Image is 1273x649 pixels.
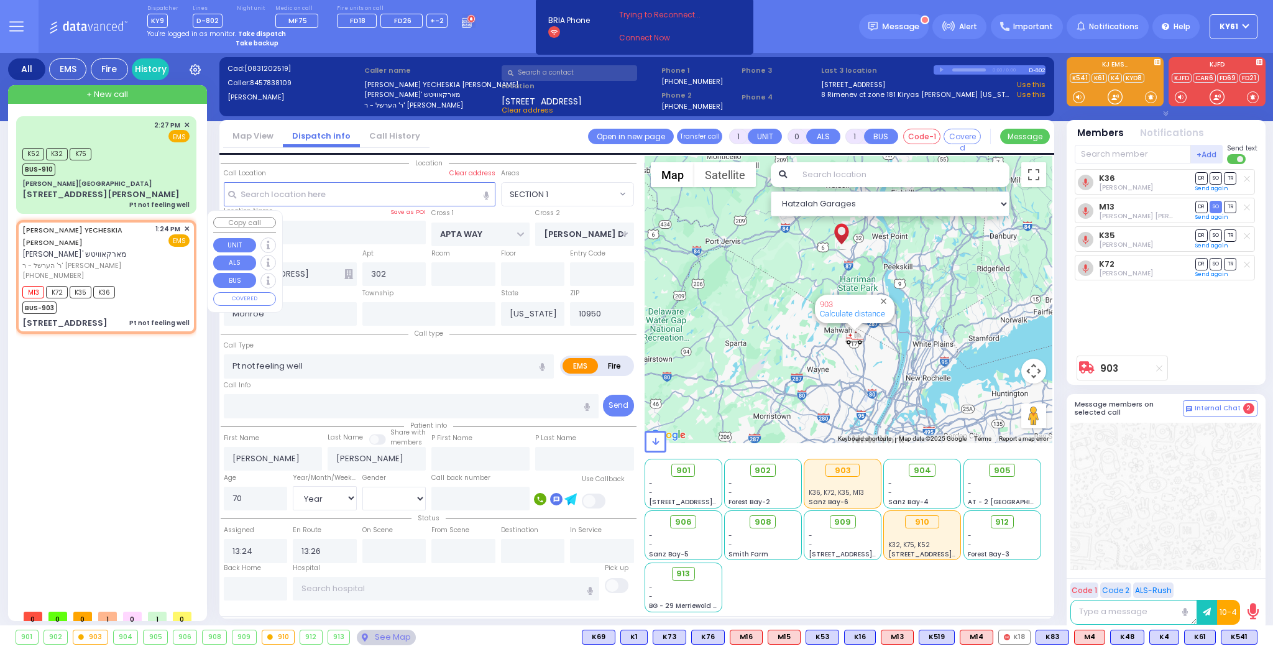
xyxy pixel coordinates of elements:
[250,78,292,88] span: 8457838109
[501,168,520,178] label: Areas
[620,630,648,645] div: K1
[821,65,934,76] label: Last 3 location
[93,286,115,298] span: K36
[845,330,864,346] div: 903
[878,295,889,307] button: Close
[844,630,876,645] div: K16
[1210,258,1222,270] span: SO
[223,130,283,142] a: Map View
[213,217,276,229] button: Copy call
[1000,129,1050,144] button: Message
[8,58,45,80] div: All
[1186,406,1192,412] img: comment-alt.png
[653,630,686,645] div: K73
[821,80,885,90] a: [STREET_ADDRESS]
[1217,600,1240,625] button: 10-4
[649,488,653,497] span: -
[1224,201,1236,213] span: TR
[300,630,322,644] div: 912
[364,80,497,90] label: [PERSON_NAME] YECHESKIA [PERSON_NAME]
[411,513,446,523] span: Status
[22,301,57,314] span: BUS-903
[582,474,625,484] label: Use Callback
[404,421,453,430] span: Patient info
[768,630,801,645] div: ALS
[1195,229,1208,241] span: DR
[563,358,599,374] label: EMS
[914,464,931,477] span: 904
[806,129,840,144] button: ALS
[244,63,291,73] span: [0831202519]
[1067,62,1164,70] label: KJ EMS...
[1195,172,1208,184] span: DR
[1075,400,1183,417] h5: Message members on selected call
[755,516,771,528] span: 908
[1195,185,1228,192] a: Send again
[344,269,353,279] span: Other building occupants
[283,130,360,142] a: Dispatch info
[582,630,615,645] div: BLS
[22,270,84,280] span: [PHONE_NUMBER]
[275,5,323,12] label: Medic on call
[213,255,256,270] button: ALS
[888,540,930,550] span: K32, K75, K52
[998,630,1031,645] div: K18
[22,179,152,188] div: [PERSON_NAME][GEOGRAPHIC_DATA]
[502,81,658,91] label: Location
[1123,73,1144,83] a: KYD8
[535,208,560,218] label: Cross 2
[502,183,617,205] span: SECTION 1
[675,516,692,528] span: 906
[262,630,295,644] div: 910
[960,630,993,645] div: M14
[830,215,852,252] div: JACOB YECHESKIA MARKOWITZ
[173,612,191,621] span: 0
[98,612,117,621] span: 1
[357,630,415,645] div: See map
[968,531,972,540] span: -
[1021,403,1046,428] button: Drag Pegman onto the map to open Street View
[864,129,898,144] button: BUS
[362,288,393,298] label: Township
[1195,270,1228,278] a: Send again
[129,200,190,209] div: Pt not feeling well
[820,309,885,318] a: Calculate distance
[619,32,717,44] a: Connect Now
[147,5,178,12] label: Dispatcher
[1017,90,1046,100] a: Use this
[794,162,1009,187] input: Search location
[1099,173,1115,183] a: K36
[70,286,91,298] span: K35
[224,473,236,483] label: Age
[16,630,38,644] div: 901
[232,630,256,644] div: 909
[834,516,851,528] span: 909
[968,479,972,488] span: -
[570,288,579,298] label: ZIP
[409,159,449,168] span: Location
[224,206,273,216] label: Location Name
[129,318,190,328] div: Pt not feeling well
[1074,630,1105,645] div: ALS
[148,612,167,621] span: 1
[46,286,68,298] span: K72
[224,341,254,351] label: Call Type
[1210,229,1222,241] span: SO
[73,630,108,644] div: 903
[995,516,1009,528] span: 912
[224,563,261,573] label: Back Home
[881,630,914,645] div: M13
[603,395,634,417] button: Send
[661,90,737,101] span: Phone 2
[742,65,817,76] span: Phone 3
[501,288,518,298] label: State
[362,249,374,259] label: Apt
[649,550,689,559] span: Sanz Bay-5
[959,21,977,32] span: Alert
[694,162,756,187] button: Show satellite imagery
[1099,259,1114,269] a: K72
[431,525,469,535] label: From Scene
[213,238,256,253] button: UNIT
[49,19,132,34] img: Logo
[1224,258,1236,270] span: TR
